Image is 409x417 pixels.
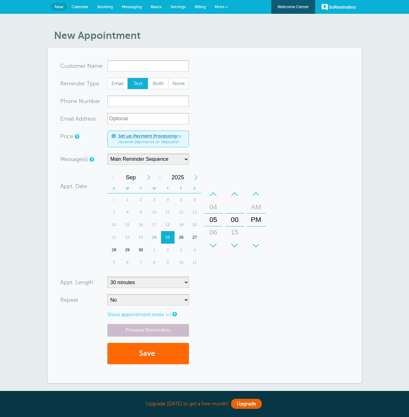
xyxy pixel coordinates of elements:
[134,231,148,244] div: Tuesday, September 23
[72,4,89,9] span: Calendar
[227,214,242,226] div: 00
[175,193,188,206] div: 5
[148,78,168,89] span: Both
[148,231,161,244] div: 24
[188,256,202,269] div: 11
[148,193,161,206] div: 3
[188,256,202,269] div: Saturday, October 11
[107,78,128,89] label: Email
[107,256,121,269] div: 5
[134,231,148,244] div: 23
[206,239,221,251] div: 07
[71,98,87,104] span: ne Nu
[227,239,242,251] div: 30
[143,171,154,184] div: Next Month
[227,226,242,239] div: 15
[121,244,134,256] div: 29
[161,206,175,219] div: 11
[107,184,121,193] th: S
[206,201,221,214] div: 04
[122,4,142,9] span: Messaging
[175,193,188,206] div: Friday, September 5
[148,219,161,231] div: Wednesday, September 17
[168,78,189,89] label: None
[161,193,175,206] div: 4
[134,256,148,269] div: 7
[169,78,189,89] span: None
[134,256,148,269] div: Tuesday, October 7
[175,219,188,231] div: 19
[107,312,171,317] a: Show appointment notes >>
[60,113,107,124] div: ress
[195,4,206,9] span: Billing
[89,157,93,161] a: Simple templates and custom messages will use the reminder schedule set under Settings > Reminder...
[175,256,188,269] div: 10
[107,231,121,244] div: Sunday, September 21
[107,244,121,256] div: 28
[188,184,202,193] th: S
[97,4,113,9] span: Booking
[188,193,202,206] div: Saturday, September 6
[161,244,175,256] div: 2
[175,231,188,244] div: Friday, September 26
[175,206,188,219] div: 12
[107,256,121,269] div: Sunday, October 5
[121,206,134,219] div: 8
[170,4,186,9] span: Settings
[107,231,121,244] div: 21
[175,219,188,231] div: Friday, September 19
[121,193,134,206] div: 1
[121,256,134,269] div: Monday, October 6
[118,133,177,138] a: Set up Payment Processing
[188,231,202,244] div: 27
[188,193,202,206] div: 6
[161,244,175,256] div: Thursday, October 2
[107,219,121,231] div: 14
[134,244,148,256] div: 30
[148,184,161,193] th: W
[190,171,202,184] div: Next Year
[148,78,169,89] label: Both
[48,397,362,411] div: Upgrade [DATE] to get a free month!
[118,133,185,144] span: to receive payments or deposits!
[148,206,161,219] div: Wednesday, September 10
[161,206,175,219] div: Thursday, September 11
[60,95,107,107] div: mber
[148,256,161,269] div: Wednesday, October 8
[154,171,166,184] div: Previous Year
[175,244,188,256] div: 3
[107,324,189,336] a: Preview Reminders
[60,297,78,303] label: Repeat
[161,256,175,269] div: 9
[225,188,244,252] div: Minutes
[148,193,161,206] div: Wednesday, September 3
[188,219,202,231] div: 20
[148,244,161,256] div: Wednesday, October 1
[175,244,188,256] div: Friday, October 3
[172,312,176,316] a: Notes are for internal use only, and are not visible to your clients.
[121,219,134,231] div: 15
[121,206,134,219] div: Monday, September 8
[161,256,175,269] div: Thursday, October 9
[121,244,134,256] div: Monday, September 29
[121,231,134,244] div: 22
[60,133,73,139] label: Price
[204,188,223,252] div: Hours
[161,231,175,244] div: Thursday, September 25
[161,184,175,193] th: T
[188,206,202,219] div: 13
[134,244,148,256] div: Tuesday, September 30
[161,231,175,244] div: 25
[75,134,78,138] a: An optional price for the appointment. If you set a price, you can include a payment link in your...
[119,171,143,184] span: September
[249,201,264,214] div: AM
[175,206,188,219] div: Friday, September 12
[188,244,202,256] div: Saturday, October 4
[128,78,148,89] span: Text
[71,116,86,122] span: il Add
[60,60,107,72] div: ame
[161,193,175,206] div: Thursday, September 4
[151,4,162,9] span: Blasts
[175,256,188,269] div: Friday, October 10
[55,4,63,9] span: New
